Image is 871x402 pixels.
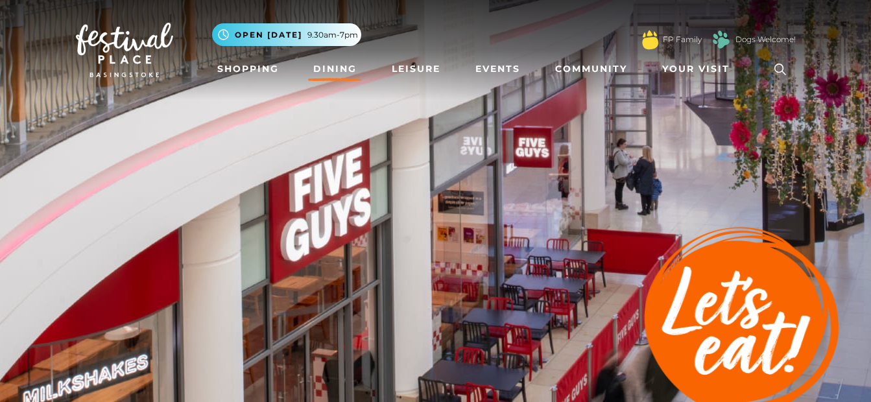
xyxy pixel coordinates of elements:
[212,57,284,81] a: Shopping
[308,57,362,81] a: Dining
[387,57,446,81] a: Leisure
[662,62,730,76] span: Your Visit
[235,29,302,41] span: Open [DATE]
[212,23,361,46] button: Open [DATE] 9.30am-7pm
[550,57,632,81] a: Community
[470,57,525,81] a: Events
[657,57,741,81] a: Your Visit
[735,34,796,45] a: Dogs Welcome!
[663,34,702,45] a: FP Family
[307,29,358,41] span: 9.30am-7pm
[76,23,173,77] img: Festival Place Logo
